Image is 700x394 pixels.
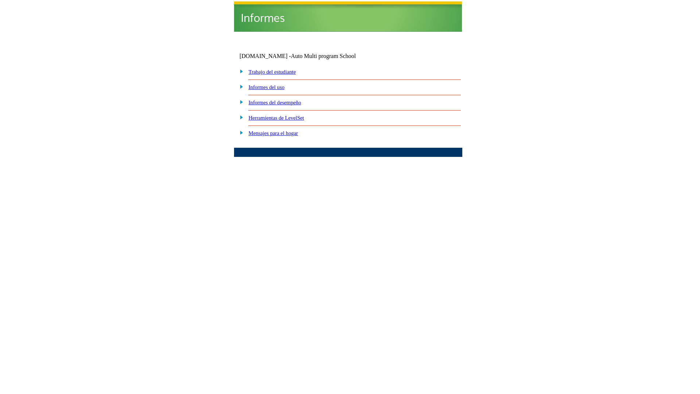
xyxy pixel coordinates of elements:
[234,1,462,32] img: header
[249,100,301,105] a: Informes del desempeño
[249,130,298,136] a: Mensajes para el hogar
[249,84,285,90] a: Informes del uso
[249,69,296,75] a: Trabajo del estudiante
[236,129,244,136] img: plus.gif
[291,53,356,59] nobr: Auto Multi program School
[249,115,304,121] a: Herramientas de LevelSet
[236,98,244,105] img: plus.gif
[236,68,244,74] img: plus.gif
[240,53,374,59] td: [DOMAIN_NAME] -
[236,83,244,90] img: plus.gif
[236,114,244,120] img: plus.gif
